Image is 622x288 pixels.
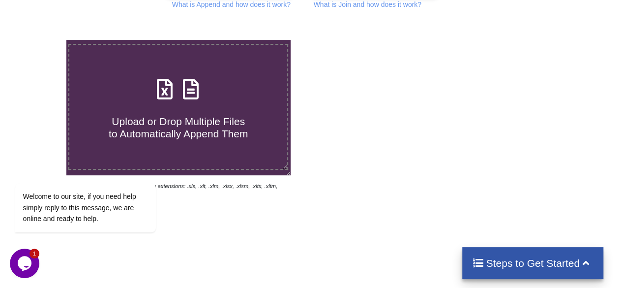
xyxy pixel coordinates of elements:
span: Welcome to our site, if you need help simply reply to this message, we are online and ready to help. [13,98,126,128]
iframe: chat widget [10,94,187,244]
h4: Steps to Get Started [472,257,593,269]
iframe: chat widget [10,249,41,278]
